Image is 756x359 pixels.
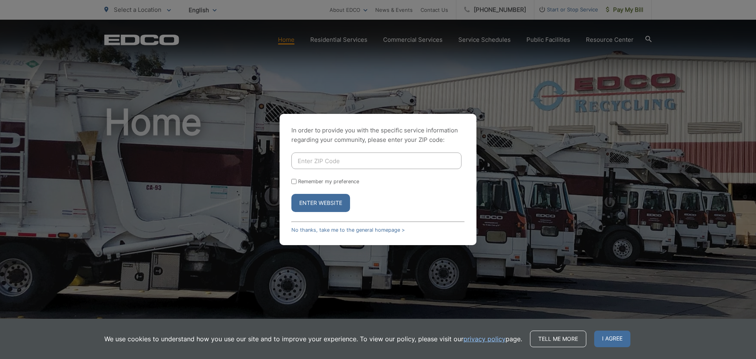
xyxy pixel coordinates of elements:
[594,331,630,347] span: I agree
[291,227,405,233] a: No thanks, take me to the general homepage >
[104,334,522,344] p: We use cookies to understand how you use our site and to improve your experience. To view our pol...
[291,126,465,145] p: In order to provide you with the specific service information regarding your community, please en...
[530,331,586,347] a: Tell me more
[298,179,359,184] label: Remember my preference
[463,334,506,344] a: privacy policy
[291,194,350,212] button: Enter Website
[291,153,461,169] input: Enter ZIP Code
